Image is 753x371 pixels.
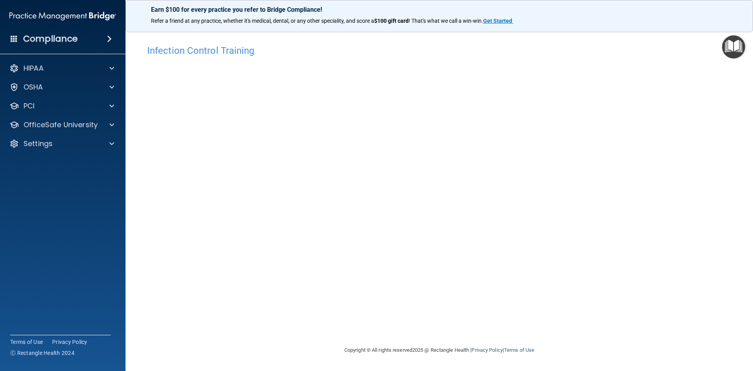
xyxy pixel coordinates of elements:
button: Open Resource Center [722,35,745,58]
p: OSHA [24,82,43,92]
h4: Compliance [23,33,78,44]
strong: $100 gift card [374,18,409,24]
a: OfficeSafe University [9,120,114,130]
span: Ⓒ Rectangle Health 2024 [10,349,75,357]
strong: Get Started [483,18,512,24]
a: Terms of Use [10,338,43,346]
span: ! That's what we call a win-win. [409,18,483,24]
span: Refer a friend at any practice, whether it's medical, dental, or any other speciality, and score a [151,18,374,24]
h4: Infection Control Training [147,46,731,56]
a: Privacy Policy [52,338,87,346]
p: PCI [24,101,35,111]
a: Settings [9,139,114,148]
img: PMB logo [9,8,116,24]
p: HIPAA [24,64,44,73]
iframe: infection-control-training [147,60,539,302]
a: Terms of Use [504,347,534,353]
a: PCI [9,101,114,111]
a: OSHA [9,82,114,92]
a: Get Started [483,18,513,24]
p: Earn $100 for every practice you refer to Bridge Compliance! [151,6,728,13]
div: Copyright © All rights reserved 2025 @ Rectangle Health | | [296,338,582,363]
p: Settings [24,139,53,148]
a: HIPAA [9,64,114,73]
a: Privacy Policy [471,347,502,353]
p: OfficeSafe University [24,120,98,130]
